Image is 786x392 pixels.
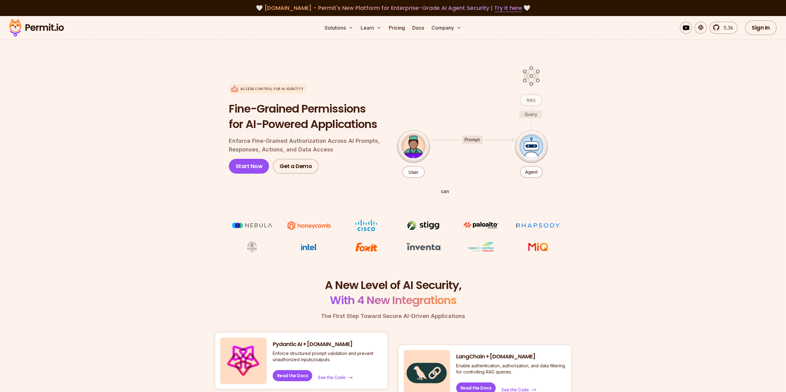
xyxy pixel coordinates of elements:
p: Enable authentication, authorization, and data filtering for controlling RAG queries. [456,363,566,375]
p: The First Step Toward Secure AI-Driven Applications [215,312,571,320]
img: Foxit [343,241,389,253]
img: Permit logo [6,17,67,38]
div: 🤍 🤍 [15,4,771,12]
img: Stigg [400,220,447,231]
span: With 4 New Integrations [330,292,456,308]
h2: A New Level of AI Security, [215,278,571,308]
a: See the Code [317,374,353,381]
img: inventa [400,241,447,252]
h3: Pydantic AI + [DOMAIN_NAME] [273,340,383,348]
img: MIQ [517,242,559,252]
button: Learn [358,22,384,34]
img: Intel [286,241,332,253]
img: Cisco [343,220,389,231]
a: Start Now [229,159,269,174]
a: Sign In [745,20,777,35]
img: Rhapsody Health [515,220,561,231]
button: Solutions [322,22,356,34]
p: Enforce structured prompt validation and prevent unauthorized inputs/outputs. [273,350,383,363]
a: Get a Demo [273,159,319,174]
img: Nebula [229,220,275,231]
p: Access control for AI Identity [240,87,304,91]
h1: Fine-Grained Permissions for AI-Powered Applications [229,101,387,132]
p: Enforce Fine-Grained Authorization Across AI Prompts, Responses, Actions, and Data Access [229,137,387,154]
span: [DOMAIN_NAME] - Permit's New Platform for Enterprise-Grade AI Agent Security | [264,4,522,12]
a: Read the Docs [273,370,313,381]
img: paloalto [458,220,504,231]
a: Docs [410,22,427,34]
a: Pricing [386,22,407,34]
img: Maricopa County Recorder\'s Office [229,241,275,253]
button: Company [429,22,464,34]
h3: LangChain + [DOMAIN_NAME] [456,353,566,361]
span: 5.3k [720,24,733,31]
a: Try it here [494,4,522,12]
a: 5.3k [709,22,738,34]
img: Honeycomb [286,220,332,231]
img: Casa dos Ventos [458,241,504,253]
span: See the Code [318,374,345,381]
